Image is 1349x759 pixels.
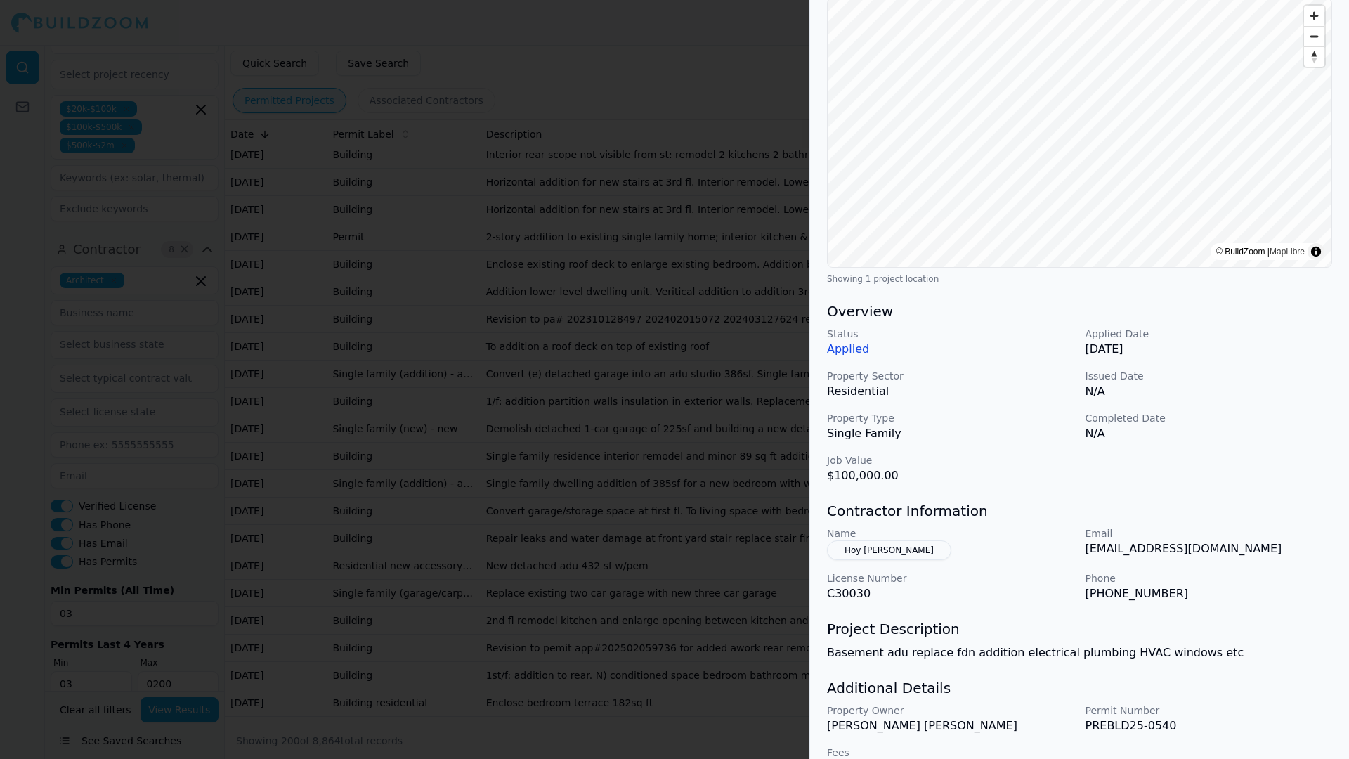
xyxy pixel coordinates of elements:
[1086,327,1333,341] p: Applied Date
[827,425,1074,442] p: Single Family
[827,411,1074,425] p: Property Type
[1086,369,1333,383] p: Issued Date
[827,585,1074,602] p: C30030
[827,383,1074,400] p: Residential
[827,678,1332,698] h3: Additional Details
[827,540,951,560] button: Hoy [PERSON_NAME]
[1304,6,1324,26] button: Zoom in
[827,526,1074,540] p: Name
[827,718,1074,734] p: [PERSON_NAME] [PERSON_NAME]
[1304,26,1324,46] button: Zoom out
[1086,425,1333,442] p: N/A
[827,341,1074,358] p: Applied
[1216,245,1305,259] div: © BuildZoom |
[1086,571,1333,585] p: Phone
[827,453,1074,467] p: Job Value
[827,327,1074,341] p: Status
[827,369,1074,383] p: Property Sector
[1086,585,1333,602] p: [PHONE_NUMBER]
[827,501,1332,521] h3: Contractor Information
[1086,718,1333,734] p: PREBLD25-0540
[1086,703,1333,718] p: Permit Number
[1086,526,1333,540] p: Email
[1086,383,1333,400] p: N/A
[827,301,1332,321] h3: Overview
[1270,247,1305,257] a: MapLibre
[1086,540,1333,557] p: [EMAIL_ADDRESS][DOMAIN_NAME]
[1086,341,1333,358] p: [DATE]
[827,619,1332,639] h3: Project Description
[827,273,1332,285] div: Showing 1 project location
[827,571,1074,585] p: License Number
[1304,46,1324,67] button: Reset bearing to north
[1086,411,1333,425] p: Completed Date
[1308,243,1324,260] summary: Toggle attribution
[827,467,1074,484] p: $100,000.00
[827,644,1332,661] p: Basement adu replace fdn addition electrical plumbing HVAC windows etc
[827,703,1074,718] p: Property Owner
